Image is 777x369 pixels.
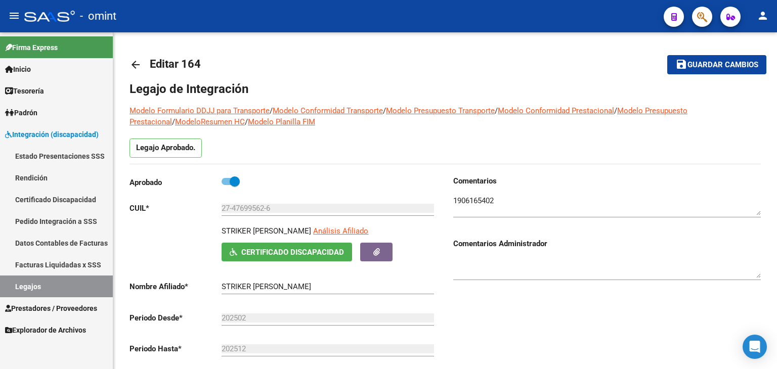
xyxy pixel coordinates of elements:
[5,325,86,336] span: Explorador de Archivos
[129,312,222,324] p: Periodo Desde
[150,58,201,70] span: Editar 164
[675,58,687,70] mat-icon: save
[5,42,58,53] span: Firma Express
[129,343,222,354] p: Periodo Hasta
[8,10,20,22] mat-icon: menu
[5,303,97,314] span: Prestadores / Proveedores
[80,5,116,27] span: - omint
[241,248,344,257] span: Certificado Discapacidad
[5,107,37,118] span: Padrón
[5,129,99,140] span: Integración (discapacidad)
[175,117,245,126] a: ModeloResumen HC
[743,335,767,359] div: Open Intercom Messenger
[498,106,614,115] a: Modelo Conformidad Prestacional
[687,61,758,70] span: Guardar cambios
[5,64,31,75] span: Inicio
[273,106,383,115] a: Modelo Conformidad Transporte
[129,106,270,115] a: Modelo Formulario DDJJ para Transporte
[222,225,311,237] p: STRIKER [PERSON_NAME]
[248,117,315,126] a: Modelo Planilla FIM
[386,106,495,115] a: Modelo Presupuesto Transporte
[129,59,142,71] mat-icon: arrow_back
[667,55,766,74] button: Guardar cambios
[222,243,352,261] button: Certificado Discapacidad
[129,139,202,158] p: Legajo Aprobado.
[129,281,222,292] p: Nombre Afiliado
[453,175,761,187] h3: Comentarios
[453,238,761,249] h3: Comentarios Administrador
[129,177,222,188] p: Aprobado
[313,226,368,236] span: Análisis Afiliado
[757,10,769,22] mat-icon: person
[129,81,761,97] h1: Legajo de Integración
[129,203,222,214] p: CUIL
[5,85,44,97] span: Tesorería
